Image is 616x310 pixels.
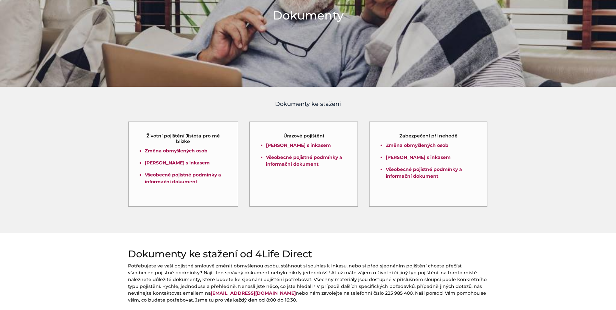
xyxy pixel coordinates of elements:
[266,154,342,167] a: Všeobecné pojistné podmínky a informační dokument
[145,172,221,185] a: Všeobecné pojistné podmínky a informační dokument
[386,154,451,160] a: [PERSON_NAME] s inkasem
[211,290,296,296] a: [EMAIL_ADDRESS][DOMAIN_NAME]
[399,133,458,139] h5: Zabezpečení při nehodě
[145,160,210,166] a: [PERSON_NAME] s inkasem
[140,133,227,144] h5: Životní pojištění Jistota pro mé blízké
[266,142,331,148] a: [PERSON_NAME] s inkasem
[128,100,488,109] h4: Dokumenty ke stažení
[145,148,207,154] a: Změna obmyšlených osob
[128,263,488,304] p: Potřebujete ve vaší pojistné smlouvě změnit obmyšlenou osobu, stáhnout si souhlas k inkasu, nebo ...
[386,166,462,179] a: Všeobecné pojistné podmínky a informační dokument
[283,133,324,139] h5: Úrazové pojištění
[386,142,448,148] a: Změna obmyšlených osob
[273,7,344,23] h1: Dokumenty
[128,248,488,260] h2: Dokumenty ke stažení od 4Life Direct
